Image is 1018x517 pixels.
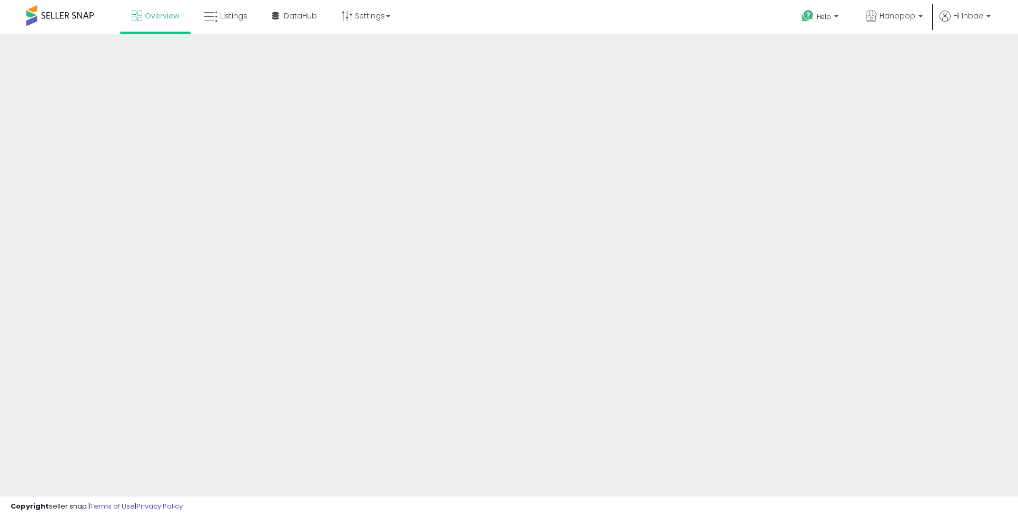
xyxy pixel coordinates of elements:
[953,11,983,21] span: Hi Inbae
[284,11,317,21] span: DataHub
[817,12,831,21] span: Help
[801,9,814,23] i: Get Help
[220,11,248,21] span: Listings
[940,11,991,34] a: Hi Inbae
[145,11,179,21] span: Overview
[793,2,849,34] a: Help
[879,11,915,21] span: Hanopop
